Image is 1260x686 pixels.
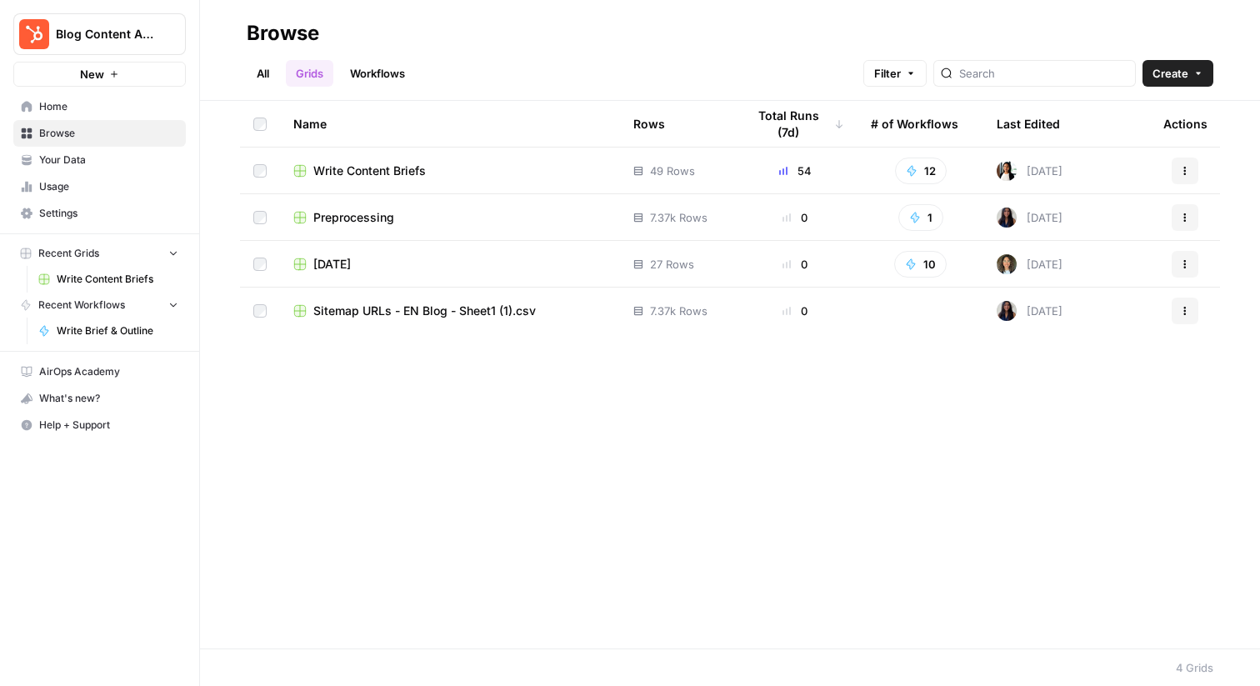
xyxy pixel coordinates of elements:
button: 12 [895,158,947,184]
a: Write Content Briefs [31,266,186,293]
div: 0 [746,303,844,319]
a: Browse [13,120,186,147]
button: Help + Support [13,412,186,438]
a: Grids [286,60,333,87]
span: 7.37k Rows [650,209,707,226]
div: 0 [746,209,844,226]
span: AirOps Academy [39,364,178,379]
span: Recent Grids [38,246,99,261]
span: Recent Workflows [38,298,125,313]
button: Create [1142,60,1213,87]
div: Name [293,101,607,147]
span: Settings [39,206,178,221]
div: 0 [746,256,844,273]
div: 54 [746,163,844,179]
span: Usage [39,179,178,194]
a: Usage [13,173,186,200]
span: Filter [874,65,901,82]
div: Last Edited [997,101,1060,147]
a: Settings [13,200,186,227]
div: Rows [633,101,665,147]
span: [DATE] [313,256,351,273]
div: [DATE] [997,254,1062,274]
a: [DATE] [293,256,607,273]
button: Recent Grids [13,241,186,266]
a: AirOps Academy [13,358,186,385]
button: Workspace: Blog Content Action Plan [13,13,186,55]
span: Write Content Briefs [313,163,426,179]
span: Sitemap URLs - EN Blog - Sheet1 (1).csv [313,303,536,319]
img: 2lxmex1b25e6z9c9ikx19pg4vxoo [997,254,1017,274]
span: 7.37k Rows [650,303,707,319]
span: Blog Content Action Plan [56,26,157,43]
div: What's new? [14,386,185,411]
span: Your Data [39,153,178,168]
img: rox323kbkgutb4wcij4krxobkpon [997,301,1017,321]
button: Filter [863,60,927,87]
div: Total Runs (7d) [746,101,844,147]
div: Actions [1163,101,1207,147]
img: Blog Content Action Plan Logo [19,19,49,49]
a: Workflows [340,60,415,87]
span: 27 Rows [650,256,694,273]
a: Write Content Briefs [293,163,607,179]
a: Your Data [13,147,186,173]
span: 49 Rows [650,163,695,179]
button: 10 [894,251,947,278]
span: Help + Support [39,418,178,433]
span: Browse [39,126,178,141]
span: Preprocessing [313,209,394,226]
input: Search [959,65,1128,82]
a: All [247,60,279,87]
div: [DATE] [997,301,1062,321]
img: rox323kbkgutb4wcij4krxobkpon [997,208,1017,228]
span: Home [39,99,178,114]
span: New [80,66,104,83]
button: What's new? [13,385,186,412]
button: New [13,62,186,87]
a: Write Brief & Outline [31,318,186,344]
a: Home [13,93,186,120]
span: Create [1152,65,1188,82]
div: [DATE] [997,161,1062,181]
span: Write Content Briefs [57,272,178,287]
a: Preprocessing [293,209,607,226]
div: # of Workflows [871,101,958,147]
div: 4 Grids [1176,659,1213,676]
button: Recent Workflows [13,293,186,318]
a: Sitemap URLs - EN Blog - Sheet1 (1).csv [293,303,607,319]
button: 1 [898,204,943,231]
img: xqjo96fmx1yk2e67jao8cdkou4un [997,161,1017,181]
span: Write Brief & Outline [57,323,178,338]
div: [DATE] [997,208,1062,228]
div: Browse [247,20,319,47]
